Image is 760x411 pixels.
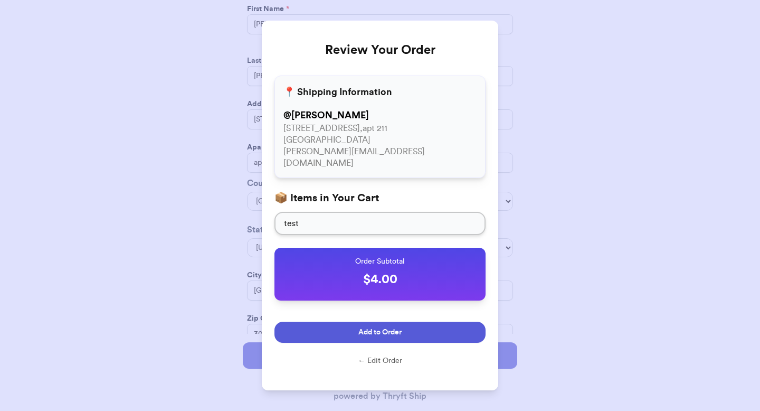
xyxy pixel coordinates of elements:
p: @ [PERSON_NAME] [283,108,477,123]
span: , apt 211 [360,124,387,133]
button: ← Edit Order [274,356,486,366]
p: test [284,217,476,230]
p: [GEOGRAPHIC_DATA] [283,134,477,146]
h2: Review Your Order [274,33,486,67]
span: [STREET_ADDRESS] [283,124,360,133]
h3: 📍 Shipping Information [283,85,392,99]
p: Order Subtotal [283,256,477,267]
p: $ 4.00 [283,271,477,288]
button: Add to Order [274,322,486,343]
span: Add to Order [358,327,402,338]
h3: 📦 Items in Your Cart [274,191,486,205]
p: [PERSON_NAME][EMAIL_ADDRESS][DOMAIN_NAME] [283,146,477,169]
